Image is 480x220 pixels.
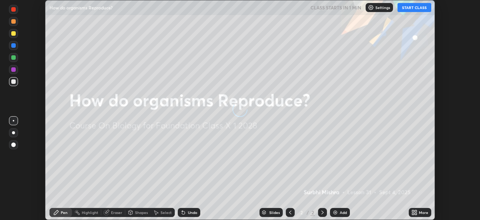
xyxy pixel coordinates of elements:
button: START CLASS [397,3,431,12]
p: How do organisms Reproduce? [49,5,113,11]
h5: CLASS STARTS IN 1 MIN [310,4,361,11]
img: class-settings-icons [368,5,374,11]
div: / [307,210,309,215]
div: Slides [269,211,280,214]
div: Eraser [111,211,122,214]
div: Highlight [82,211,98,214]
div: Add [340,211,347,214]
div: 2 [310,209,315,216]
div: Pen [61,211,67,214]
div: Select [160,211,172,214]
div: Shapes [135,211,148,214]
p: Settings [375,6,390,9]
img: add-slide-button [332,209,338,215]
div: 2 [298,210,305,215]
div: Undo [188,211,197,214]
div: More [419,211,428,214]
